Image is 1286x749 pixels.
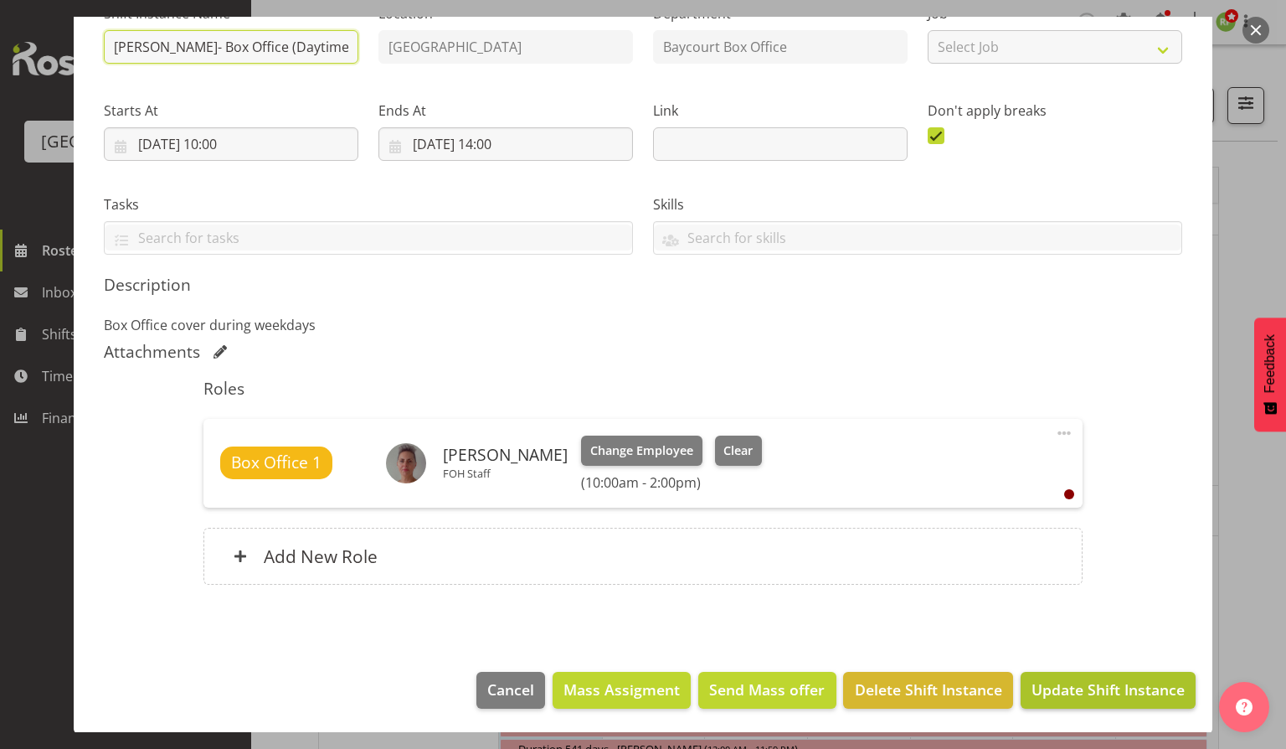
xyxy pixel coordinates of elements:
[928,101,1182,121] label: Don't apply breaks
[443,467,568,480] p: FOH Staff
[581,436,702,466] button: Change Employee
[264,545,378,567] h6: Add New Role
[1263,334,1278,393] span: Feedback
[590,442,693,460] span: Change Employee
[104,275,1182,295] h5: Description
[104,342,200,362] h5: Attachments
[654,225,1181,251] input: Search for skills
[231,451,321,475] span: Box Office 1
[715,436,763,466] button: Clear
[105,225,632,251] input: Search for tasks
[563,679,680,700] span: Mass Assigment
[855,679,1002,700] span: Delete Shift Instance
[476,672,545,709] button: Cancel
[843,672,1012,709] button: Delete Shift Instance
[386,443,426,483] img: lisa-camplin39eb652cd60ab4b13f89f5bbe30ec9d7.png
[104,30,358,64] input: Shift Instance Name
[443,446,568,464] h6: [PERSON_NAME]
[203,379,1082,399] h5: Roles
[1064,489,1074,499] div: User is clocked out
[1021,672,1196,709] button: Update Shift Instance
[378,101,633,121] label: Ends At
[1254,318,1286,431] button: Feedback - Show survey
[653,194,1182,214] label: Skills
[378,127,633,161] input: Click to select...
[709,679,825,700] span: Send Mass offer
[723,442,753,460] span: Clear
[104,315,1182,335] p: Box Office cover during weekdays
[104,101,358,121] label: Starts At
[104,127,358,161] input: Click to select...
[104,194,633,214] label: Tasks
[581,474,762,491] h6: (10:00am - 2:00pm)
[653,101,908,121] label: Link
[553,672,691,709] button: Mass Assigment
[1236,699,1253,715] img: help-xxl-2.png
[487,679,534,700] span: Cancel
[1031,679,1185,700] span: Update Shift Instance
[698,672,836,709] button: Send Mass offer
